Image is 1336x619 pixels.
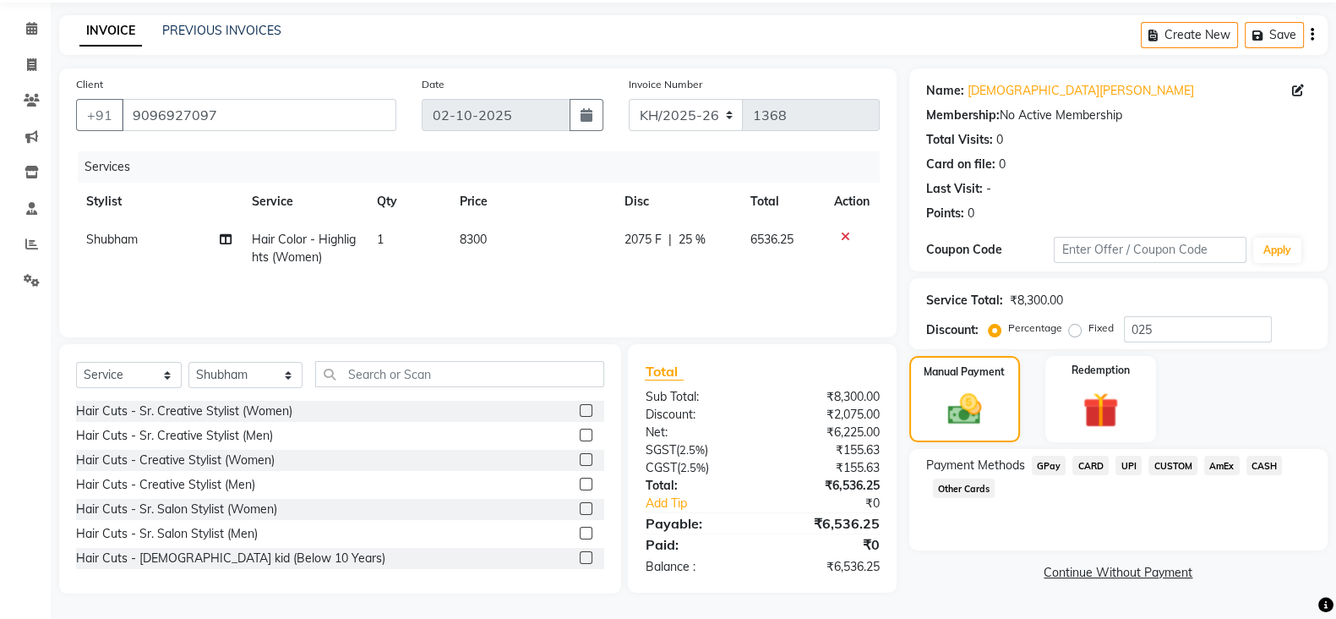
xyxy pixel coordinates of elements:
[762,558,892,576] div: ₹6,536.25
[629,77,702,92] label: Invoice Number
[762,388,892,406] div: ₹8,300.00
[76,99,123,131] button: +91
[784,495,892,512] div: ₹0
[367,183,450,221] th: Qty
[762,424,892,441] div: ₹6,225.00
[1072,388,1129,432] img: _gift.svg
[926,292,1003,309] div: Service Total:
[76,183,242,221] th: Stylist
[76,403,292,420] div: Hair Cuts - Sr. Creative Stylist (Women)
[645,363,684,381] span: Total
[1054,237,1246,263] input: Enter Offer / Coupon Code
[679,443,704,457] span: 2.5%
[76,550,385,567] div: Hair Cuts - [DEMOGRAPHIC_DATA] kid (Below 10 Years)
[679,461,705,474] span: 2.5%
[76,476,255,494] div: Hair Cuts - Creative Stylist (Men)
[252,232,356,265] span: Hair Color - Highlights (Women)
[86,232,138,247] span: Shubham
[668,231,672,249] span: |
[242,183,366,221] th: Service
[632,495,783,512] a: Add Tip
[79,16,142,47] a: INVOICE
[926,457,1025,474] span: Payment Methods
[614,183,739,221] th: Disc
[122,99,396,131] input: Search by Name/Mobile/Email/Code
[924,364,1005,380] label: Manual Payment
[926,241,1055,259] div: Coupon Code
[422,77,444,92] label: Date
[999,156,1006,173] div: 0
[762,441,892,459] div: ₹155.63
[762,534,892,555] div: ₹0
[1010,292,1063,309] div: ₹8,300.00
[762,406,892,424] div: ₹2,075.00
[632,558,762,576] div: Balance :
[76,77,103,92] label: Client
[933,479,995,498] span: Other Cards
[632,406,762,424] div: Discount:
[315,361,605,387] input: Search or Scan
[926,131,993,149] div: Total Visits:
[632,441,762,459] div: ( )
[926,82,964,100] div: Name:
[377,232,384,247] span: 1
[632,534,762,555] div: Paid:
[632,459,762,477] div: ( )
[1148,456,1197,475] span: CUSTOM
[632,388,762,406] div: Sub Total:
[926,107,1000,124] div: Membership:
[76,525,258,543] div: Hair Cuts - Sr. Salon Stylist (Men)
[645,460,676,475] span: CGST
[632,424,762,441] div: Net:
[1032,456,1066,475] span: GPay
[824,183,880,221] th: Action
[926,107,1311,124] div: No Active Membership
[937,390,992,429] img: _cash.svg
[926,205,964,222] div: Points:
[645,442,675,457] span: SGST
[739,183,823,221] th: Total
[76,452,275,469] div: Hair Cuts - Creative Stylist (Women)
[1072,363,1130,378] label: Redemption
[996,131,1003,149] div: 0
[460,232,487,247] span: 8300
[162,23,281,38] a: PREVIOUS INVOICES
[450,183,614,221] th: Price
[1008,320,1062,336] label: Percentage
[76,501,277,518] div: Hair Cuts - Sr. Salon Stylist (Women)
[762,459,892,477] div: ₹155.63
[624,231,662,249] span: 2075 F
[986,180,991,198] div: -
[968,205,974,222] div: 0
[1141,22,1238,48] button: Create New
[926,156,995,173] div: Card on file:
[750,232,793,247] span: 6536.25
[1204,456,1240,475] span: AmEx
[76,427,273,445] div: Hair Cuts - Sr. Creative Stylist (Men)
[78,151,892,183] div: Services
[926,180,983,198] div: Last Visit:
[968,82,1194,100] a: [DEMOGRAPHIC_DATA][PERSON_NAME]
[632,513,762,534] div: Payable:
[762,513,892,534] div: ₹6,536.25
[1253,238,1301,263] button: Apply
[632,477,762,495] div: Total:
[762,477,892,495] div: ₹6,536.25
[1115,456,1142,475] span: UPI
[1245,22,1304,48] button: Save
[679,231,706,249] span: 25 %
[1072,456,1109,475] span: CARD
[1246,456,1283,475] span: CASH
[913,564,1324,582] a: Continue Without Payment
[1088,320,1114,336] label: Fixed
[926,321,979,339] div: Discount:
